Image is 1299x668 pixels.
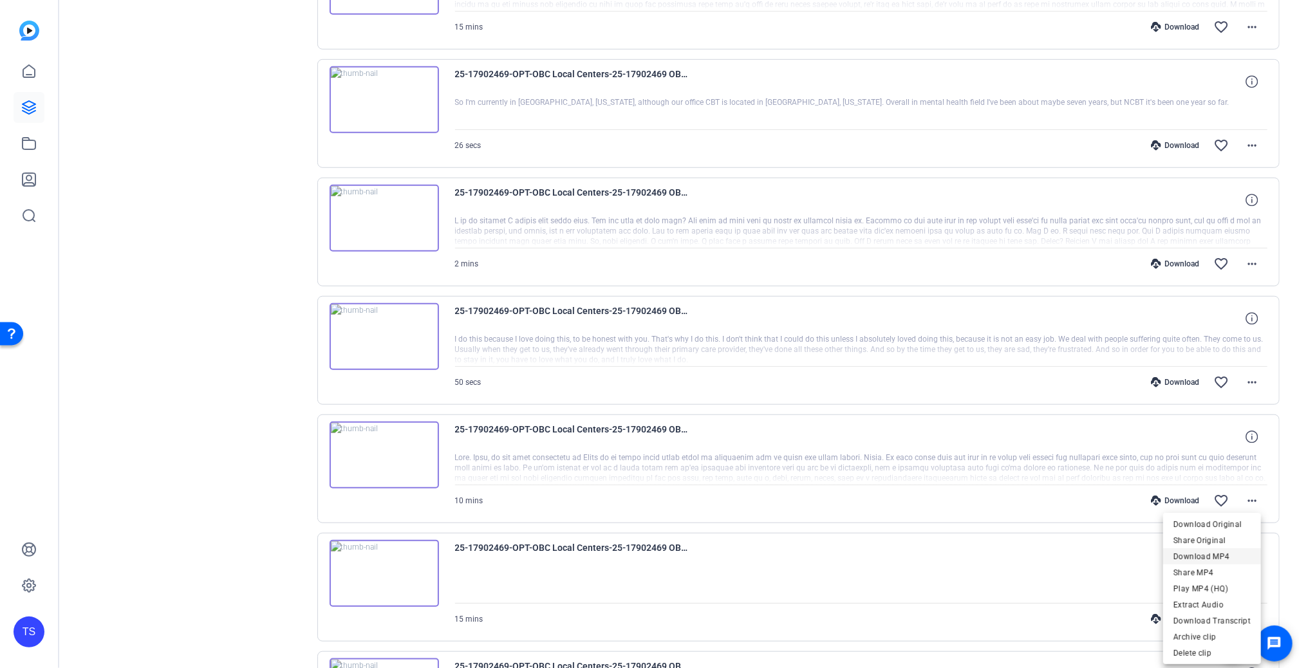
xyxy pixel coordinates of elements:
[1173,597,1251,613] span: Extract Audio
[1173,629,1251,645] span: Archive clip
[1173,549,1251,564] span: Download MP4
[1173,565,1251,580] span: Share MP4
[1173,517,1251,532] span: Download Original
[1173,533,1251,548] span: Share Original
[1173,645,1251,661] span: Delete clip
[1173,581,1251,597] span: Play MP4 (HQ)
[1173,613,1251,629] span: Download Transcript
